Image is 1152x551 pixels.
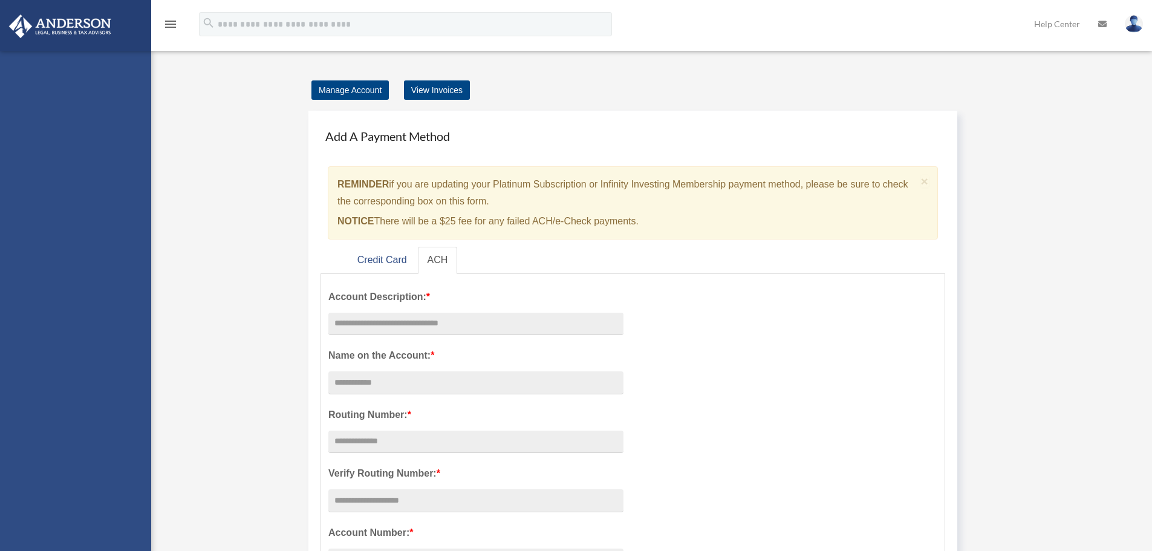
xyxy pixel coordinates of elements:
[328,465,623,482] label: Verify Routing Number:
[311,80,389,100] a: Manage Account
[404,80,470,100] a: View Invoices
[1125,15,1143,33] img: User Pic
[328,166,938,240] div: if you are updating your Platinum Subscription or Infinity Investing Membership payment method, p...
[921,175,929,187] button: Close
[921,174,929,188] span: ×
[337,216,374,226] strong: NOTICE
[5,15,115,38] img: Anderson Advisors Platinum Portal
[163,21,178,31] a: menu
[328,524,623,541] label: Account Number:
[328,289,623,305] label: Account Description:
[348,247,417,274] a: Credit Card
[202,16,215,30] i: search
[337,213,916,230] p: There will be a $25 fee for any failed ACH/e-Check payments.
[337,179,389,189] strong: REMINDER
[328,347,623,364] label: Name on the Account:
[163,17,178,31] i: menu
[418,247,458,274] a: ACH
[328,406,623,423] label: Routing Number:
[321,123,945,149] h4: Add A Payment Method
